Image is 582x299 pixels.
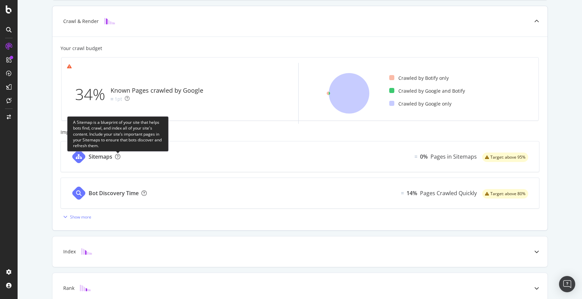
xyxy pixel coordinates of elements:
div: 14% [406,189,417,197]
div: Crawled by Google and Botify [389,88,465,94]
div: Crawled by Google only [389,100,451,107]
div: warning label [482,189,528,199]
img: Equal [111,98,113,100]
span: Target: above 95% [490,155,526,159]
div: 1pt [115,96,122,102]
div: Improve Crawl Budget [61,129,539,136]
a: SitemapsEqual0%Pages in Sitemapswarning label [61,141,539,172]
div: Bot Discovery Time [89,189,139,197]
div: Known Pages crawled by Google [111,86,203,95]
img: Equal [401,192,404,194]
div: Crawl & Render [63,18,99,25]
div: Rank [63,285,74,292]
div: Sitemaps [89,153,112,161]
div: Pages in Sitemaps [430,153,477,161]
div: A Sitemap is a blueprint of your site that helps bots find, crawl, and index all of your site's c... [67,116,169,152]
div: Crawled by Botify only [389,75,449,82]
div: Pages Crawled Quickly [420,189,477,197]
img: block-icon [80,285,91,291]
a: Bot Discovery TimeEqual14%Pages Crawled Quicklywarning label [61,178,539,209]
span: Target: above 80% [490,192,526,196]
div: warning label [482,153,528,162]
div: Open Intercom Messenger [559,276,575,292]
button: Show more [61,211,91,222]
div: 34% [75,83,111,106]
div: 0% [420,153,428,161]
div: Your crawl budget [61,45,102,52]
img: block-icon [81,248,92,255]
img: Equal [415,156,417,158]
div: Index [63,248,76,255]
div: Show more [70,214,91,220]
img: block-icon [104,18,115,24]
